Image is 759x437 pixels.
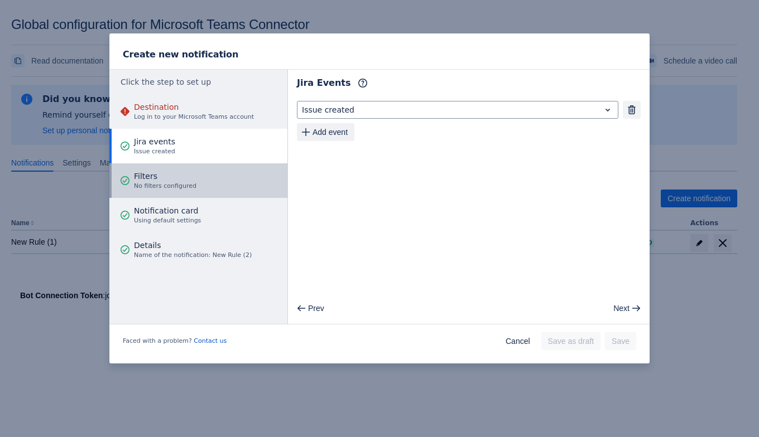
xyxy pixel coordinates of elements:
[134,101,254,113] span: Destination
[121,211,129,220] span: good
[506,332,530,350] span: Cancel
[541,332,601,350] button: Save as draft
[123,337,227,346] span: Faced with a problem?
[601,103,614,116] span: open
[134,113,254,122] span: Log in to your Microsoft Teams account
[121,176,129,185] span: good
[607,299,645,317] button: Next
[313,123,348,141] span: Add event
[123,49,238,60] span: Create new notification
[121,245,129,254] span: good
[605,332,636,350] button: Save
[134,171,196,182] span: Filters
[613,299,630,317] span: Next
[308,299,324,317] span: Prev
[194,337,227,344] a: Contact us
[297,76,350,90] span: Jira Events
[134,216,201,225] span: Using default settings
[612,332,630,350] span: Save
[121,142,129,150] span: good
[134,136,175,147] span: Jira events
[121,77,211,86] span: Click the step to set up
[134,240,252,251] span: Details
[297,123,354,141] button: Add event
[134,147,175,156] span: Issue created
[292,299,331,317] button: Prev
[121,107,129,116] span: error
[134,205,201,216] span: Notification card
[499,332,537,350] button: Cancel
[548,332,594,350] span: Save as draft
[134,251,252,260] span: Name of the notification: New Rule (2)
[134,182,196,191] span: No filters configured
